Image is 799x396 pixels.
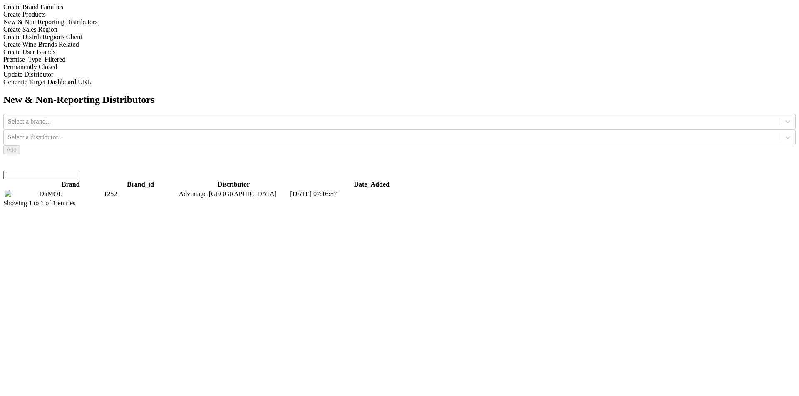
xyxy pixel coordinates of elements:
div: Showing 1 to 1 of 1 entries [3,199,796,207]
div: Create Sales Region [3,26,796,33]
div: New & Non Reporting Distributors [3,18,796,26]
td: DuMOL [39,189,102,199]
td: 1252 [103,189,177,199]
div: Premise_Type_Filtered [3,56,796,63]
th: Distributor: activate to sort column ascending [179,180,289,189]
div: Create Products [3,11,796,18]
div: Permanently Closed [3,63,796,71]
div: Create Brand Families [3,3,796,11]
td: [DATE] 07:16:57 [290,189,454,199]
div: Create Distrib Regions Client [3,33,796,41]
td: Advintage-[GEOGRAPHIC_DATA] [179,189,289,199]
div: Create User Brands [3,48,796,56]
th: Brand: activate to sort column ascending [39,180,102,189]
th: Date_Added: activate to sort column ascending [290,180,454,189]
img: delete.svg [5,190,11,197]
button: Add [3,145,20,154]
th: &nbsp;: activate to sort column ascending [4,180,38,189]
th: Brand_id: activate to sort column ascending [103,180,177,189]
div: Create Wine Brands Related [3,41,796,48]
div: Generate Target Dashboard URL [3,78,796,86]
h2: New & Non-Reporting Distributors [3,94,796,105]
div: Update Distributor [3,71,796,78]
